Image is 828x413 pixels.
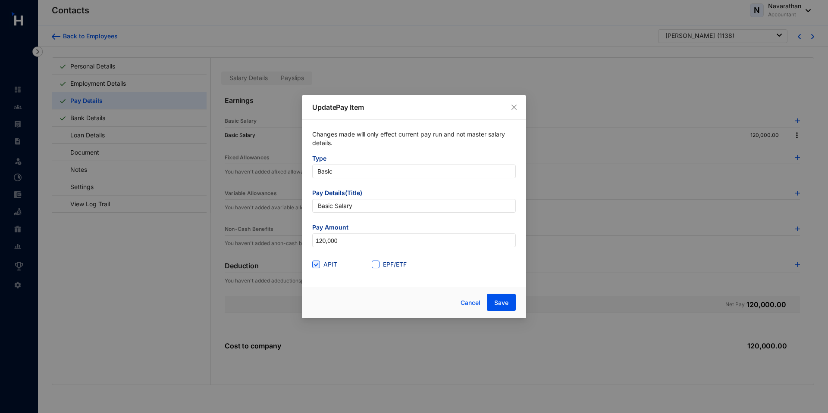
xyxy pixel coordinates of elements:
p: Update Pay Item [312,102,516,112]
span: Cancel [461,298,480,307]
span: EPF/ETF [379,260,410,269]
button: Save [487,294,516,311]
span: close [511,104,517,111]
input: Pay item title [312,199,516,213]
span: Type [312,154,516,165]
span: Pay Amount [312,223,516,233]
button: Cancel [454,294,487,311]
p: Changes made will only effect current pay run and not master salary details. [312,130,516,154]
span: Pay Details(Title) [312,189,516,199]
span: Save [494,298,508,307]
button: Close [509,102,519,112]
span: Basic [317,165,511,178]
span: APIT [320,260,341,269]
input: Amount [313,234,515,248]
